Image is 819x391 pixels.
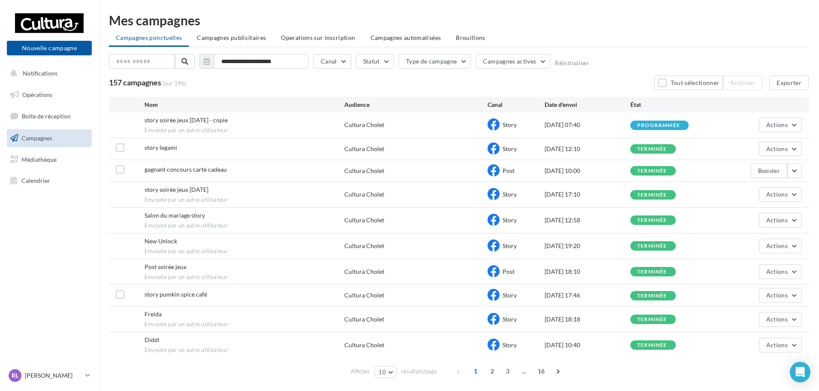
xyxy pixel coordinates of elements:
button: Booster [751,164,787,178]
div: Cultura Cholet [344,145,384,153]
div: terminée [637,192,667,198]
div: Cultura Cholet [344,291,384,300]
div: terminée [637,243,667,249]
span: Notifications [23,70,57,77]
div: terminée [637,317,667,322]
div: Cultura Cholet [344,167,384,175]
span: Story [503,145,517,152]
a: Médiathèque [5,151,93,169]
span: Story [503,291,517,299]
button: Tout sélectionner [654,76,723,90]
span: Freida [145,310,162,318]
span: Actions [766,216,788,224]
span: Story [503,216,517,224]
button: Notifications [5,64,90,82]
span: 10 [379,369,386,376]
span: résultats/page [401,367,437,376]
span: Story [503,191,517,198]
div: Open Intercom Messenger [790,362,810,382]
span: ... [518,364,531,378]
span: Story [503,121,517,128]
button: Réinitialiser [555,60,589,67]
span: Actions [766,291,788,299]
span: story soirée jeux 17 10 2025 [145,186,208,193]
span: Médiathèque [21,155,57,163]
span: Actions [766,315,788,323]
button: Nouvelle campagne [7,41,92,55]
div: Cultura Cholet [344,190,384,199]
span: story soirée jeux 17 10 2025 - copie [145,116,228,124]
span: Post soirée jeux [145,263,187,270]
div: Audience [344,100,487,109]
button: Actions [759,288,802,303]
span: Envoyée par un autre utilisateur [145,248,345,255]
span: 16 [534,364,548,378]
button: Exporter [769,76,809,90]
span: Actions [766,145,788,152]
span: Calendrier [21,177,50,184]
div: [DATE] 19:20 [545,242,630,250]
button: Actions [759,118,802,132]
button: Type de campagne [399,54,471,69]
div: [DATE] 17:46 [545,291,630,300]
div: terminée [637,293,667,299]
span: Boîte de réception [22,112,71,120]
button: Actions [759,213,802,227]
button: Actions [759,338,802,352]
button: Actions [759,264,802,279]
span: Operations sur inscription [281,34,355,41]
span: Campagnes automatisées [370,34,441,41]
button: Archiver [723,76,762,90]
a: Opérations [5,86,93,104]
span: Story [503,341,517,349]
div: [DATE] 10:00 [545,167,630,175]
span: Rl [12,371,18,380]
div: Nom [145,100,345,109]
div: État [630,100,716,109]
p: [PERSON_NAME] [25,371,82,380]
span: Diddl [145,336,160,343]
span: Envoyée par un autre utilisateur [145,346,345,354]
span: Actions [766,191,788,198]
div: programmée [637,123,680,128]
div: Canal [488,100,545,109]
span: 3 [501,364,515,378]
div: [DATE] 07:40 [545,121,630,129]
span: New Unlock [145,237,177,245]
a: Rl [PERSON_NAME] [7,367,92,384]
a: Campagnes [5,129,93,147]
button: Statut [356,54,394,69]
span: Envoyée par un autre utilisateur [145,222,345,230]
span: Story [503,242,517,249]
span: 157 campagnes [109,78,161,87]
span: Envoyée par un autre utilisateur [145,273,345,281]
span: Salon du mariage story [145,212,205,219]
span: Actions [766,242,788,249]
span: (sur 196) [163,79,186,88]
div: [DATE] 18:10 [545,267,630,276]
span: Brouillons [456,34,485,41]
span: Envoyée par un autre utilisateur [145,127,345,134]
button: Actions [759,312,802,327]
span: Actions [766,341,788,349]
div: Cultura Cholet [344,242,384,250]
a: Calendrier [5,172,93,190]
div: Mes campagnes [109,14,809,27]
div: [DATE] 12:58 [545,216,630,224]
span: Afficher [351,367,370,376]
span: Story [503,315,517,323]
button: Campagnes actives [476,54,550,69]
div: terminée [637,168,667,174]
span: story pumkin spice café [145,291,207,298]
div: [DATE] 10:40 [545,341,630,349]
span: Post [503,167,515,174]
span: Actions [766,268,788,275]
span: Actions [766,121,788,128]
button: Canal [313,54,351,69]
span: Post [503,268,515,275]
div: terminée [637,269,667,275]
div: terminée [637,218,667,223]
div: Cultura Cholet [344,216,384,224]
button: Actions [759,239,802,253]
span: gagnant concours carte cadeau [145,166,227,173]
